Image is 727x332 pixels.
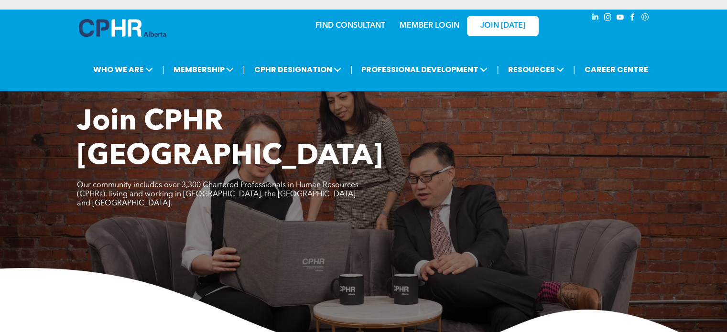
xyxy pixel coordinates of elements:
[243,60,245,79] li: |
[77,108,383,171] span: Join CPHR [GEOGRAPHIC_DATA]
[350,60,353,79] li: |
[400,22,459,30] a: MEMBER LOGIN
[162,60,164,79] li: |
[79,19,166,37] img: A blue and white logo for cp alberta
[640,12,651,25] a: Social network
[615,12,626,25] a: youtube
[77,182,358,207] span: Our community includes over 3,300 Chartered Professionals in Human Resources (CPHRs), living and ...
[251,61,344,78] span: CPHR DESIGNATION
[573,60,575,79] li: |
[90,61,156,78] span: WHO WE ARE
[582,61,651,78] a: CAREER CENTRE
[505,61,567,78] span: RESOURCES
[315,22,385,30] a: FIND CONSULTANT
[171,61,237,78] span: MEMBERSHIP
[603,12,613,25] a: instagram
[480,21,525,31] span: JOIN [DATE]
[590,12,601,25] a: linkedin
[628,12,638,25] a: facebook
[467,16,539,36] a: JOIN [DATE]
[497,60,499,79] li: |
[358,61,490,78] span: PROFESSIONAL DEVELOPMENT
